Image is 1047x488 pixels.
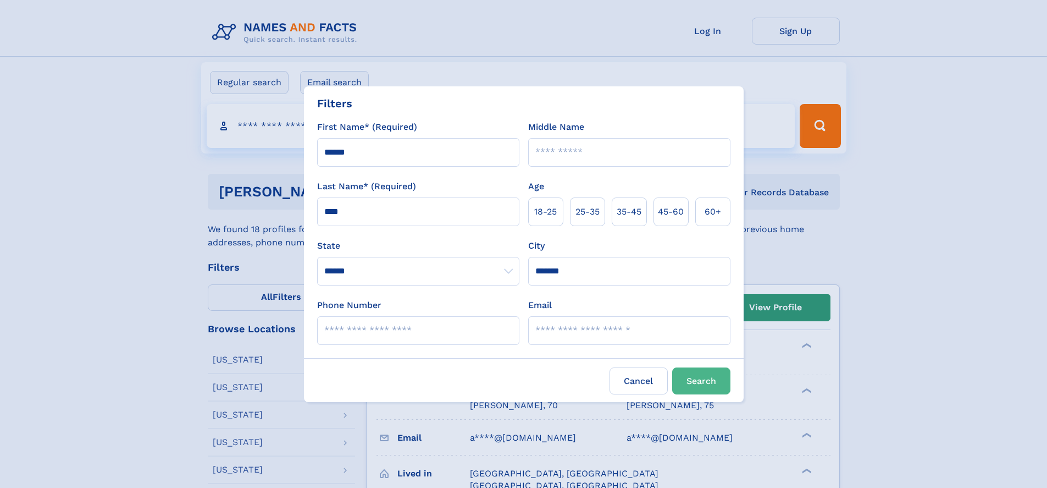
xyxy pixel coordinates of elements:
[672,368,730,394] button: Search
[528,239,545,253] label: City
[705,205,721,218] span: 60+
[317,299,381,312] label: Phone Number
[528,120,584,134] label: Middle Name
[617,205,641,218] span: 35‑45
[317,95,352,112] div: Filters
[658,205,684,218] span: 45‑60
[528,299,552,312] label: Email
[317,180,416,193] label: Last Name* (Required)
[575,205,600,218] span: 25‑35
[534,205,557,218] span: 18‑25
[610,368,668,394] label: Cancel
[317,239,519,253] label: State
[317,120,417,134] label: First Name* (Required)
[528,180,544,193] label: Age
